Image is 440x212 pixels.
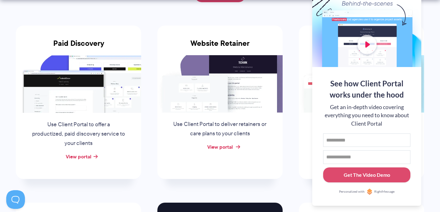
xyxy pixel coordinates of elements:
[323,78,410,100] div: See how Client Portal works under the hood
[299,39,424,55] h3: Online Course
[173,120,267,138] p: Use Client Portal to deliver retainers or care plans to your clients
[31,120,126,148] p: Use Client Portal to offer a productized, paid discovery service to your clients
[157,39,283,55] h3: Website Retainer
[323,103,410,128] div: Get an in-depth video covering everything you need to know about Client Portal
[16,39,141,55] h3: Paid Discovery
[323,167,410,183] button: Get The Video Demo
[323,189,410,195] a: Personalized withRightMessage
[207,143,233,151] a: View portal
[6,190,25,209] iframe: Toggle Customer Support
[374,189,395,194] span: RightMessage
[66,153,91,160] a: View portal
[344,171,390,179] div: Get The Video Demo
[366,189,373,195] img: Personalized with RightMessage
[339,189,365,194] span: Personalized with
